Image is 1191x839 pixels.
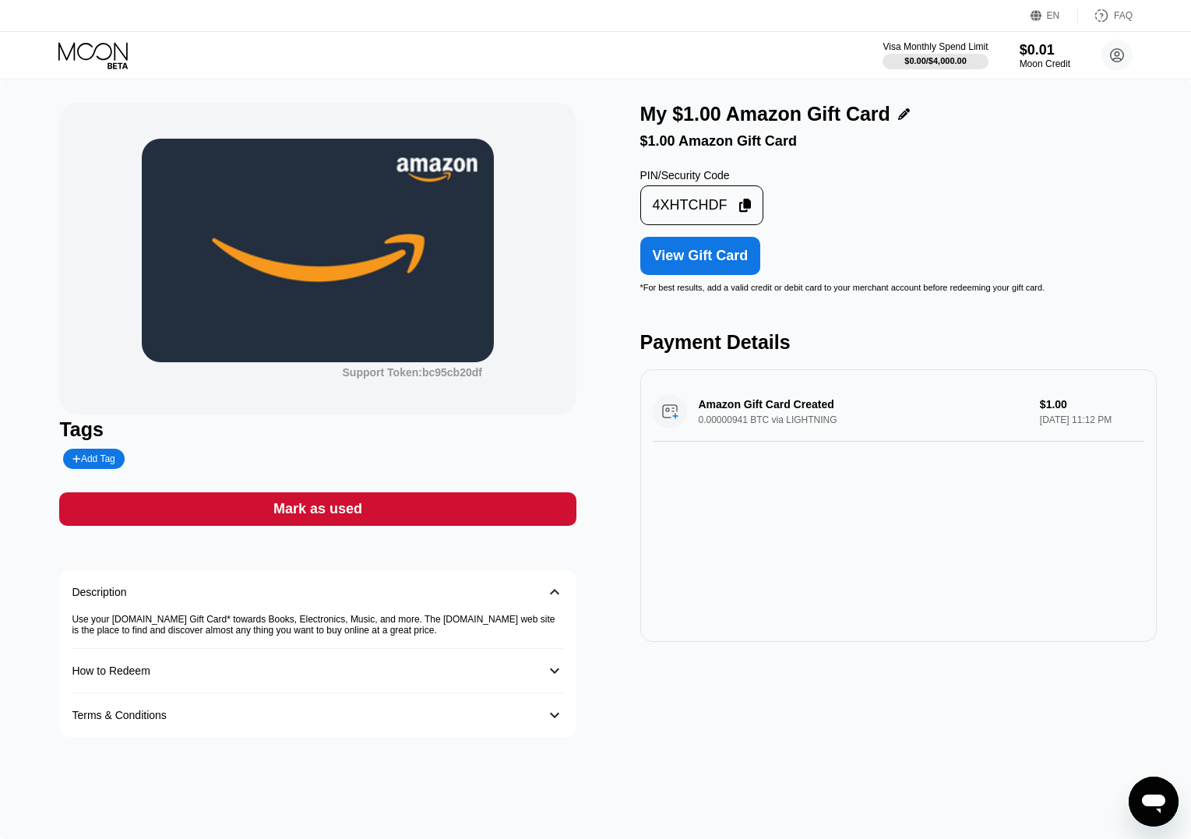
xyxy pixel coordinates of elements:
[640,331,1157,354] div: Payment Details
[63,449,124,469] div: Add Tag
[883,41,988,69] div: Visa Monthly Spend Limit$0.00/$4,000.00
[1020,42,1070,58] div: $0.01
[72,709,166,721] div: Terms & Conditions
[72,586,126,598] div: Description
[545,706,564,724] div: 󰅀
[72,665,150,677] div: How to Redeem
[59,418,576,441] div: Tags
[640,133,1157,150] div: $1.00 Amazon Gift Card
[1047,10,1060,21] div: EN
[72,453,115,464] div: Add Tag
[59,492,576,526] div: Mark as used
[343,366,482,379] div: Support Token: bc95cb20df
[653,248,749,264] div: View Gift Card
[1078,8,1133,23] div: FAQ
[640,237,761,275] div: View Gift Card
[1114,10,1133,21] div: FAQ
[545,661,564,680] div: 󰅀
[653,196,728,214] div: 4XHTCHDF
[72,614,563,649] div: Use your [DOMAIN_NAME] Gift Card* towards Books, Electronics, Music, and more. The [DOMAIN_NAME] ...
[1129,777,1179,827] iframe: Button to launch messaging window
[904,56,967,65] div: $0.00 / $4,000.00
[1031,8,1078,23] div: EN
[343,366,482,379] div: Support Token:bc95cb20df
[640,185,764,225] div: 4XHTCHDF
[640,283,1157,292] div: * For best results, add a valid credit or debit card to your merchant account before redeeming yo...
[1020,42,1070,69] div: $0.01Moon Credit
[273,500,362,518] div: Mark as used
[883,41,988,52] div: Visa Monthly Spend Limit
[545,583,564,601] div: 󰅀
[640,103,890,125] div: My $1.00 Amazon Gift Card
[1020,58,1070,69] div: Moon Credit
[640,169,764,182] div: PIN/Security Code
